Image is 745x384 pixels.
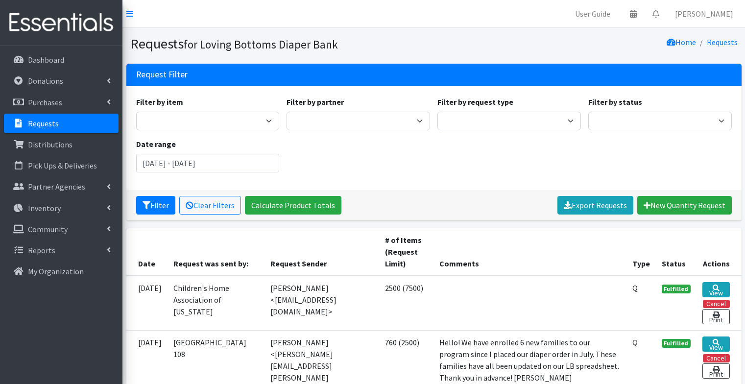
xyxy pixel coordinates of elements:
[588,96,642,108] label: Filter by status
[632,337,638,347] abbr: Quantity
[168,228,264,276] th: Request was sent by:
[4,50,119,70] a: Dashboard
[136,196,175,215] button: Filter
[4,219,119,239] a: Community
[379,228,433,276] th: # of Items (Request Limit)
[4,156,119,175] a: Pick Ups & Deliveries
[245,196,341,215] a: Calculate Product Totals
[703,300,730,308] button: Cancel
[379,276,433,331] td: 2500 (7500)
[667,4,741,24] a: [PERSON_NAME]
[28,182,85,192] p: Partner Agencies
[637,196,732,215] a: New Quantity Request
[567,4,618,24] a: User Guide
[264,276,380,331] td: [PERSON_NAME] <[EMAIL_ADDRESS][DOMAIN_NAME]>
[130,35,431,52] h1: Requests
[136,70,188,80] h3: Request Filter
[4,262,119,281] a: My Organization
[4,177,119,196] a: Partner Agencies
[4,198,119,218] a: Inventory
[4,6,119,39] img: HumanEssentials
[4,71,119,91] a: Donations
[136,154,280,172] input: January 1, 2011 - December 31, 2011
[126,228,168,276] th: Date
[28,97,62,107] p: Purchases
[136,138,176,150] label: Date range
[656,228,697,276] th: Status
[126,276,168,331] td: [DATE]
[28,119,59,128] p: Requests
[28,76,63,86] p: Donations
[702,282,729,297] a: View
[28,161,97,170] p: Pick Ups & Deliveries
[28,55,64,65] p: Dashboard
[264,228,380,276] th: Request Sender
[4,240,119,260] a: Reports
[707,37,738,47] a: Requests
[702,309,729,324] a: Print
[702,363,729,379] a: Print
[697,228,741,276] th: Actions
[662,285,691,293] span: Fulfilled
[28,140,72,149] p: Distributions
[4,135,119,154] a: Distributions
[703,354,730,362] button: Cancel
[4,93,119,112] a: Purchases
[28,266,84,276] p: My Organization
[667,37,696,47] a: Home
[179,196,241,215] a: Clear Filters
[168,276,264,331] td: Children's Home Association of [US_STATE]
[28,224,68,234] p: Community
[4,114,119,133] a: Requests
[662,339,691,348] span: Fulfilled
[433,228,626,276] th: Comments
[557,196,633,215] a: Export Requests
[184,37,338,51] small: for Loving Bottoms Diaper Bank
[28,245,55,255] p: Reports
[28,203,61,213] p: Inventory
[287,96,344,108] label: Filter by partner
[626,228,656,276] th: Type
[437,96,513,108] label: Filter by request type
[632,283,638,293] abbr: Quantity
[136,96,183,108] label: Filter by item
[702,336,729,352] a: View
